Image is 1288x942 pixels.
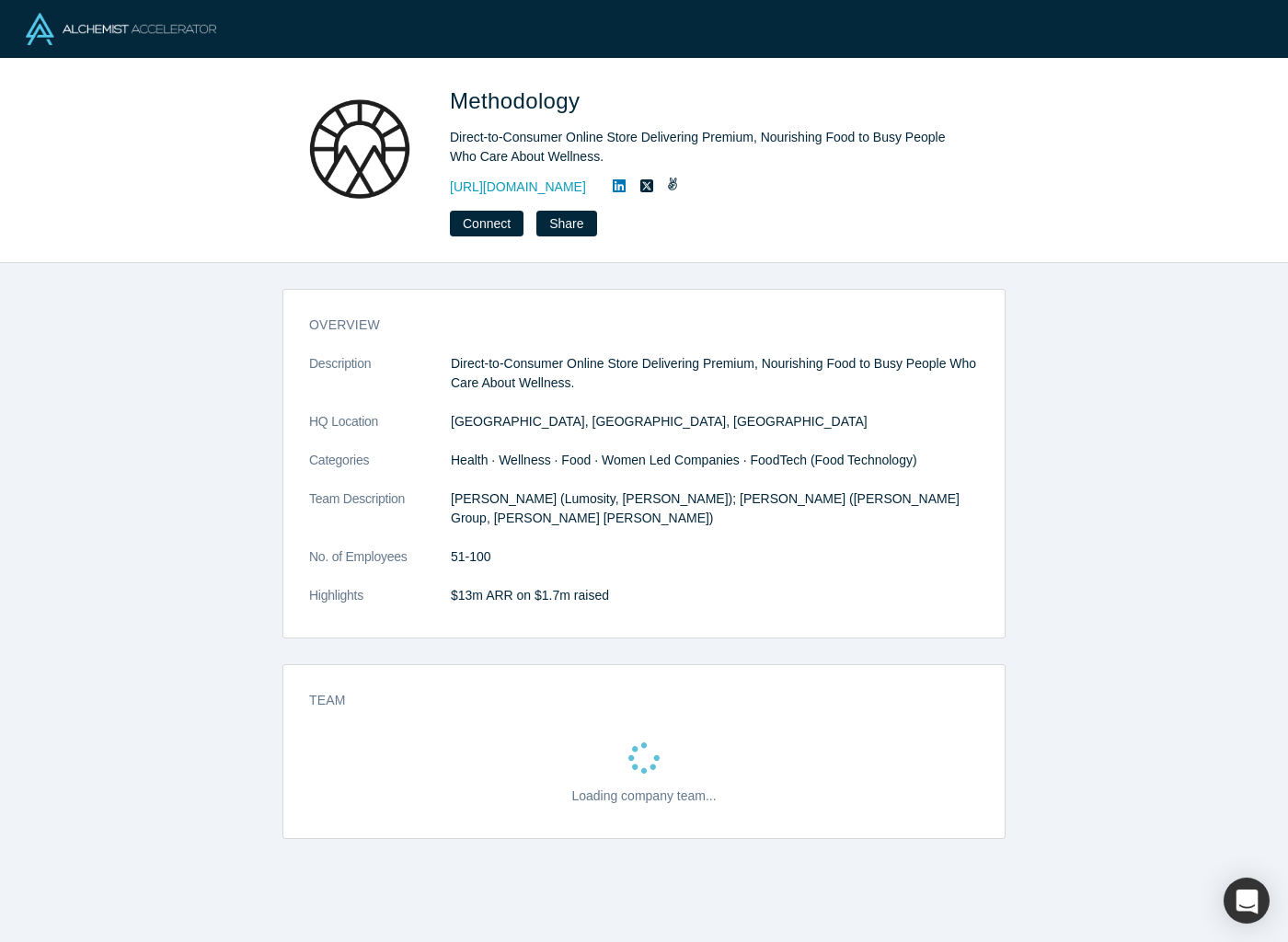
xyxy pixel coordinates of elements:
dt: HQ Location [309,412,451,451]
button: Connect [450,211,523,236]
p: Loading company team... [571,787,716,806]
span: Health · Wellness · Food · Women Led Companies · FoodTech (Food Technology) [451,453,917,467]
dt: Highlights [309,586,451,625]
p: Direct-to-Consumer Online Store Delivering Premium, Nourishing Food to Busy People Who Care About... [451,354,979,393]
div: Direct-to-Consumer Online Store Delivering Premium, Nourishing Food to Busy People Who Care About... [450,128,965,167]
button: Share [536,211,596,236]
a: [URL][DOMAIN_NAME] [450,178,586,197]
dt: Description [309,354,451,412]
h3: overview [309,316,953,335]
img: Alchemist Logo [26,13,216,45]
dd: 51-100 [451,547,979,567]
p: [PERSON_NAME] (Lumosity, [PERSON_NAME]); [PERSON_NAME] ([PERSON_NAME] Group, [PERSON_NAME] [PERSO... [451,489,979,528]
dt: Categories [309,451,451,489]
dd: [GEOGRAPHIC_DATA], [GEOGRAPHIC_DATA], [GEOGRAPHIC_DATA] [451,412,979,431]
dt: Team Description [309,489,451,547]
img: Methodology's Logo [295,85,424,213]
span: Methodology [450,88,586,113]
dt: No. of Employees [309,547,451,586]
h3: Team [309,691,953,710]
p: $13m ARR on $1.7m raised [451,586,979,605]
